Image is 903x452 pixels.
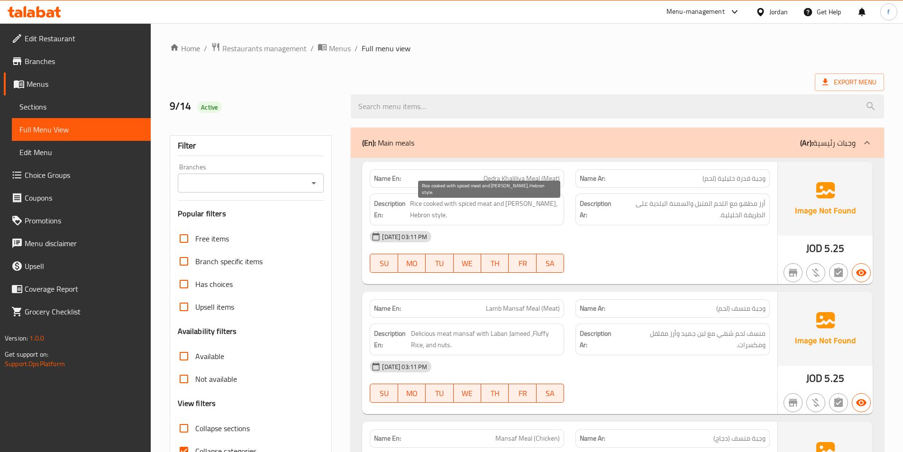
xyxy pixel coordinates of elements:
span: Edit Restaurant [25,33,143,44]
button: Not has choices [829,263,848,282]
a: Choice Groups [4,164,151,186]
span: Promotions [25,215,143,226]
a: Restaurants management [211,42,307,55]
span: TU [429,387,449,400]
span: SA [540,387,560,400]
li: / [355,43,358,54]
a: Upsell [4,255,151,277]
span: MO [402,257,422,270]
img: Ae5nvW7+0k+MAAAAAElFTkSuQmCC [778,162,873,236]
button: TU [426,384,453,403]
span: FR [512,387,532,400]
span: Delicious meat mansaf with Laban Jameed ,Fluffy Rice, and nuts. [411,328,560,351]
span: JOD [806,369,822,387]
span: Get support on: [5,348,48,360]
span: Coverage Report [25,283,143,295]
span: Mansaf Meal (Chicken) [495,434,560,443]
span: 1.0.0 [29,332,44,344]
span: Grocery Checklist [25,306,143,317]
span: 5.25 [824,369,844,387]
a: Home [170,43,200,54]
span: JOD [806,239,822,258]
span: Sections [19,101,143,112]
div: (En): Main meals(Ar):وجبات رئيسية [351,128,884,158]
b: (Ar): [800,136,813,150]
span: TH [485,257,505,270]
p: Main meals [362,137,414,148]
span: Menus [329,43,351,54]
li: / [204,43,207,54]
span: Upsell [25,260,143,272]
strong: Name Ar: [580,174,605,184]
span: Available [195,351,224,362]
a: Menus [318,42,351,55]
button: WE [454,384,481,403]
span: Branch specific items [195,256,263,267]
span: Restaurants management [222,43,307,54]
span: [DATE] 03:11 PM [378,362,431,371]
button: SA [537,254,564,273]
a: Grocery Checklist [4,300,151,323]
strong: Description Ar: [580,328,620,351]
h3: Popular filters [178,208,324,219]
button: Purchased item [806,393,825,412]
span: TU [429,257,449,270]
span: Free items [195,233,229,244]
span: Not available [195,373,237,385]
span: Collapse sections [195,423,250,434]
div: Menu-management [666,6,725,18]
a: Edit Restaurant [4,27,151,50]
button: TH [481,384,509,403]
span: SU [374,257,394,270]
button: SU [370,254,398,273]
span: MO [402,387,422,400]
a: Coupons [4,186,151,209]
span: Edit Menu [19,147,143,158]
span: Upsell items [195,301,234,313]
strong: Name En: [374,304,401,314]
div: Active [197,101,222,113]
strong: Name Ar: [580,434,605,443]
span: وجبة قدرة خليلية (لحم) [702,174,766,184]
span: Lamb Mansaf Meal (Meat) [486,304,560,314]
a: Sections [12,95,151,118]
strong: Description En: [374,198,408,221]
span: [DATE] 03:11 PM [378,232,431,241]
div: Filter [178,136,324,156]
strong: Name En: [374,434,401,443]
span: WE [457,387,477,400]
button: Not branch specific item [784,263,803,282]
span: Choice Groups [25,169,143,181]
a: Full Menu View [12,118,151,141]
span: Rice cooked with spiced meat and [PERSON_NAME], Hebron style. [410,198,560,221]
button: Not has choices [829,393,848,412]
a: Coverage Report [4,277,151,300]
button: FR [509,254,536,273]
strong: Description Ar: [580,198,614,221]
img: Ae5nvW7+0k+MAAAAAElFTkSuQmCC [778,292,873,366]
button: Open [307,176,320,190]
span: Coupons [25,192,143,203]
span: Full menu view [362,43,410,54]
span: 5.25 [824,239,844,258]
span: Export Menu [815,74,884,91]
button: TH [481,254,509,273]
button: Purchased item [806,263,825,282]
a: Promotions [4,209,151,232]
strong: Name Ar: [580,304,605,314]
a: Menus [4,73,151,95]
div: Jordan [769,7,788,17]
span: أرز مطهو مع اللحم المتبل والسمنة البلدية على الطريقة الخليلية. [616,198,766,221]
strong: Name En: [374,174,401,184]
strong: Description En: [374,328,409,351]
button: Available [852,263,871,282]
h3: View filters [178,398,216,409]
p: وجبات رئيسية [800,137,856,148]
button: MO [398,384,426,403]
a: Branches [4,50,151,73]
span: SA [540,257,560,270]
span: Has choices [195,278,233,290]
span: Menu disclaimer [25,238,143,249]
a: Edit Menu [12,141,151,164]
span: Menus [27,78,143,90]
